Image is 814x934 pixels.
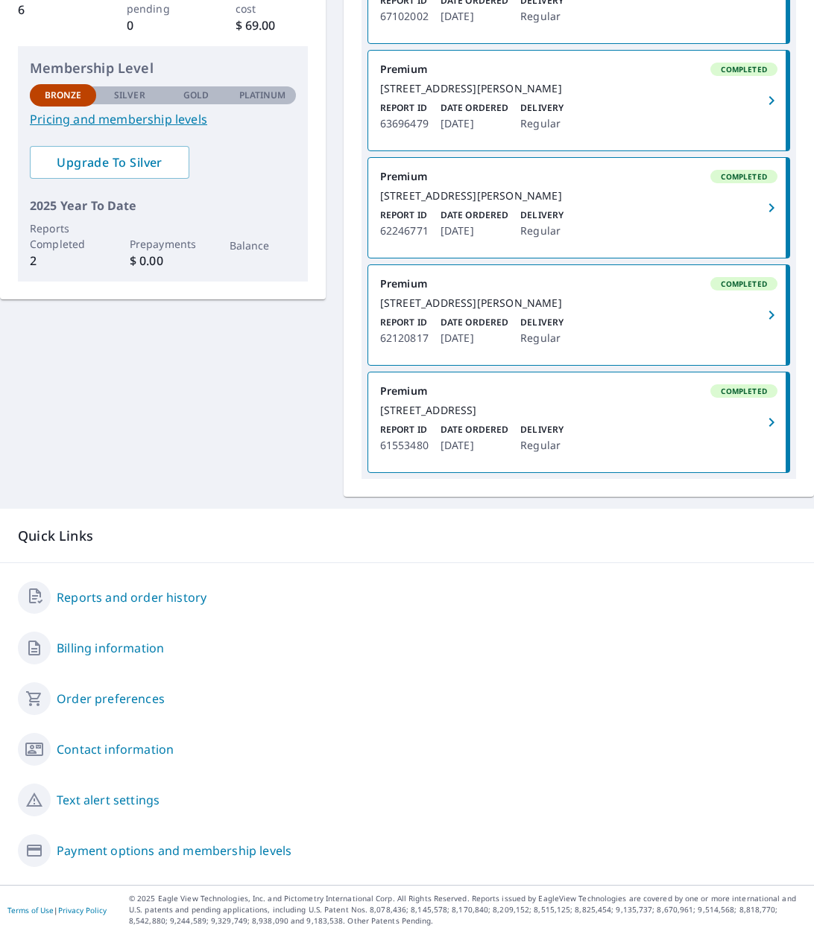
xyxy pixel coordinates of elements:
[380,404,777,417] div: [STREET_ADDRESS]
[368,51,789,150] a: PremiumCompleted[STREET_ADDRESS][PERSON_NAME]Report ID63696479Date Ordered[DATE]DeliveryRegular
[30,110,296,128] a: Pricing and membership levels
[712,386,776,396] span: Completed
[57,791,160,809] a: Text alert settings
[441,316,508,329] p: Date Ordered
[441,101,508,115] p: Date Ordered
[30,252,96,270] p: 2
[7,906,107,915] p: |
[380,63,777,76] div: Premium
[520,436,564,454] p: Regular
[368,372,789,472] a: PremiumCompleted[STREET_ADDRESS]Report ID61553480Date Ordered[DATE]DeliveryRegular
[712,64,776,74] span: Completed
[57,639,164,657] a: Billing information
[441,436,508,454] p: [DATE]
[441,423,508,436] p: Date Ordered
[130,252,196,270] p: $ 0.00
[230,238,296,253] p: Balance
[441,115,508,133] p: [DATE]
[18,1,90,19] p: 6
[42,154,177,171] span: Upgrade To Silver
[441,209,508,222] p: Date Ordered
[441,329,508,347] p: [DATE]
[380,101,429,115] p: Report ID
[441,7,508,25] p: [DATE]
[520,209,564,222] p: Delivery
[712,171,776,182] span: Completed
[239,89,286,102] p: Platinum
[129,893,807,927] p: © 2025 Eagle View Technologies, Inc. and Pictometry International Corp. All Rights Reserved. Repo...
[18,527,796,545] p: Quick Links
[380,222,429,240] p: 62246771
[127,16,199,34] p: 0
[520,423,564,436] p: Delivery
[520,115,564,133] p: Regular
[380,316,429,329] p: Report ID
[380,209,429,222] p: Report ID
[57,740,174,758] a: Contact information
[57,588,206,606] a: Reports and order history
[380,436,429,454] p: 61553480
[30,220,96,252] p: Reports Completed
[380,296,777,310] div: [STREET_ADDRESS][PERSON_NAME]
[30,197,296,215] p: 2025 Year To Date
[520,222,564,240] p: Regular
[520,101,564,115] p: Delivery
[30,58,296,78] p: Membership Level
[380,329,429,347] p: 62120817
[380,277,777,290] div: Premium
[380,170,777,183] div: Premium
[380,423,429,436] p: Report ID
[520,329,564,347] p: Regular
[57,842,291,860] a: Payment options and membership levels
[58,905,107,915] a: Privacy Policy
[368,265,789,365] a: PremiumCompleted[STREET_ADDRESS][PERSON_NAME]Report ID62120817Date Ordered[DATE]DeliveryRegular
[130,236,196,252] p: Prepayments
[380,384,777,398] div: Premium
[30,146,189,179] a: Upgrade To Silver
[441,222,508,240] p: [DATE]
[114,89,145,102] p: Silver
[45,89,82,102] p: Bronze
[520,316,564,329] p: Delivery
[712,279,776,289] span: Completed
[380,115,429,133] p: 63696479
[380,82,777,95] div: [STREET_ADDRESS][PERSON_NAME]
[183,89,209,102] p: Gold
[520,7,564,25] p: Regular
[368,158,789,258] a: PremiumCompleted[STREET_ADDRESS][PERSON_NAME]Report ID62246771Date Ordered[DATE]DeliveryRegular
[380,189,777,203] div: [STREET_ADDRESS][PERSON_NAME]
[7,905,54,915] a: Terms of Use
[380,7,429,25] p: 67102002
[57,690,165,708] a: Order preferences
[236,16,308,34] p: $ 69.00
